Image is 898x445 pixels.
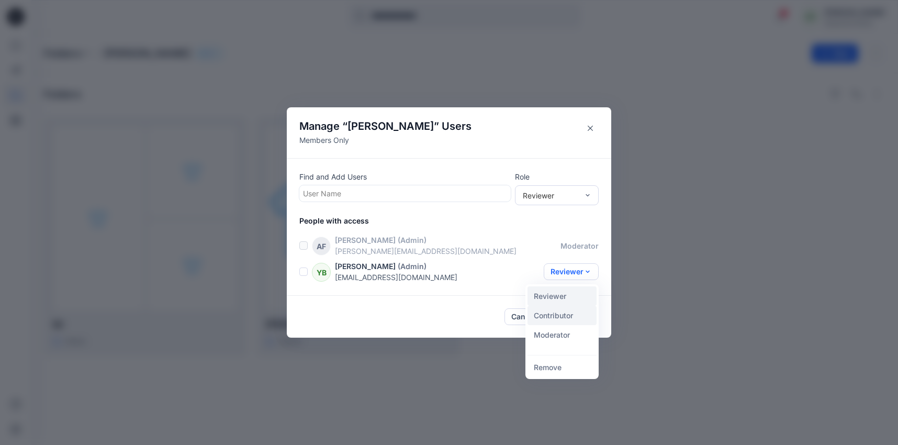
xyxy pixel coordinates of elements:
button: Reviewer [527,286,597,306]
button: Reviewer [544,263,599,280]
div: AF [312,237,331,255]
p: [PERSON_NAME] [335,235,396,246]
button: Contributor [527,306,597,325]
p: moderator [560,240,599,251]
h4: Manage “ ” Users [299,120,472,132]
p: Members Only [299,135,472,146]
p: (Admin) [398,235,426,246]
button: Close [582,120,599,137]
p: Role [515,171,599,182]
p: [PERSON_NAME][EMAIL_ADDRESS][DOMAIN_NAME] [335,246,560,257]
button: Remove [527,358,597,377]
p: [PERSON_NAME] [335,261,396,272]
p: (Admin) [398,261,426,272]
span: [PERSON_NAME] [347,120,434,132]
p: [EMAIL_ADDRESS][DOMAIN_NAME] [335,272,544,283]
div: Reviewer [523,190,578,201]
button: Moderator [527,325,597,344]
button: Cancel [504,308,543,325]
p: Find and Add Users [299,171,511,182]
p: People with access [299,215,611,226]
div: YB [312,263,331,282]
